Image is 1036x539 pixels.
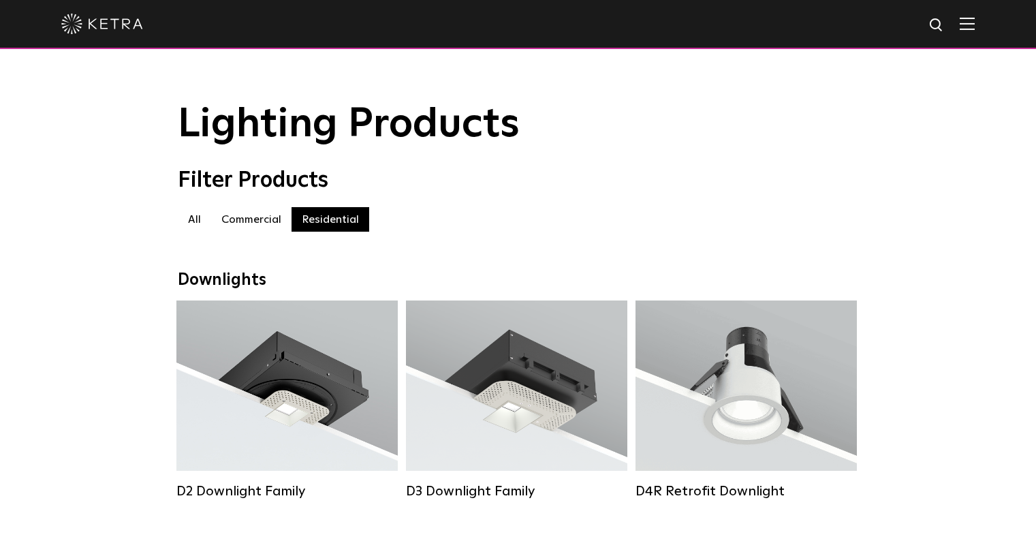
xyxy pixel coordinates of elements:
img: search icon [928,17,945,34]
div: Filter Products [178,168,859,194]
img: Hamburger%20Nav.svg [960,17,975,30]
div: D2 Downlight Family [176,483,398,499]
label: Commercial [211,207,292,232]
label: Residential [292,207,369,232]
div: D3 Downlight Family [406,483,627,499]
div: D4R Retrofit Downlight [635,483,857,499]
div: Downlights [178,271,859,290]
a: D3 Downlight Family Lumen Output:700 / 900 / 1100Colors:White / Black / Silver / Bronze / Paintab... [406,301,627,505]
span: Lighting Products [178,104,520,145]
a: D4R Retrofit Downlight Lumen Output:800Colors:White / BlackBeam Angles:15° / 25° / 40° / 60°Watta... [635,301,857,505]
a: D2 Downlight Family Lumen Output:1200Colors:White / Black / Gloss Black / Silver / Bronze / Silve... [176,301,398,505]
label: All [178,207,211,232]
img: ketra-logo-2019-white [61,14,143,34]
